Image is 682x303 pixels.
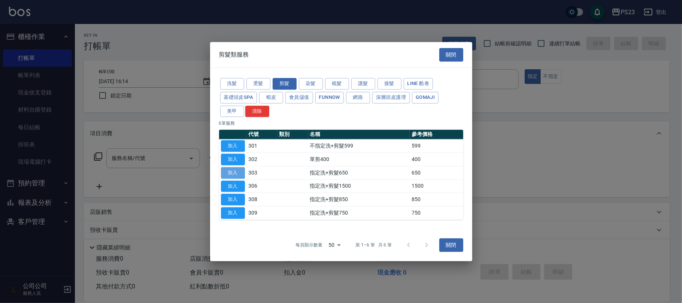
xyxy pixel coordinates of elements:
td: 303 [247,166,278,180]
div: 50 [325,235,343,255]
button: 關閉 [439,48,463,62]
button: 清除 [245,106,269,117]
button: 深層頭皮護理 [372,92,410,103]
th: 參考價格 [410,130,463,140]
button: 加入 [221,194,245,206]
td: 599 [410,139,463,153]
button: 基礎頭皮SPA [220,92,257,103]
button: 染髮 [299,78,323,90]
td: 1500 [410,179,463,193]
span: 剪髮類服務 [219,51,249,58]
button: 加入 [221,207,245,219]
button: 加入 [221,181,245,192]
p: 每頁顯示數量 [295,242,322,248]
td: 400 [410,153,463,166]
p: 6 筆服務 [219,120,463,127]
th: 類別 [278,130,308,140]
td: 650 [410,166,463,180]
td: 309 [247,206,278,220]
button: 護髮 [351,78,375,90]
button: 梳髮 [325,78,349,90]
th: 名稱 [308,130,410,140]
button: 加入 [221,154,245,165]
td: 單剪400 [308,153,410,166]
td: 750 [410,206,463,220]
td: 指定洗+剪髮850 [308,193,410,206]
button: 蝦皮 [259,92,283,103]
td: 301 [247,139,278,153]
td: 850 [410,193,463,206]
button: 加入 [221,140,245,152]
button: 關閉 [439,238,463,252]
button: 網路 [346,92,370,103]
p: 第 1–6 筆 共 6 筆 [355,242,392,248]
button: 剪髮 [273,78,297,90]
td: 指定洗+剪髮750 [308,206,410,220]
button: 燙髮 [246,78,270,90]
td: 308 [247,193,278,206]
button: LINE 酷卷 [404,78,433,90]
td: 指定洗+剪髮650 [308,166,410,180]
button: Gomaji [412,92,439,103]
td: 306 [247,179,278,193]
button: 洗髮 [220,78,244,90]
td: 302 [247,153,278,166]
th: 代號 [247,130,278,140]
td: 不指定洗+剪髮599 [308,139,410,153]
button: 美甲 [220,106,244,117]
button: FUNNOW [315,92,344,103]
button: 會員儲值 [285,92,313,103]
button: 加入 [221,167,245,179]
td: 指定洗+剪髮1500 [308,179,410,193]
button: 接髮 [378,78,401,90]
